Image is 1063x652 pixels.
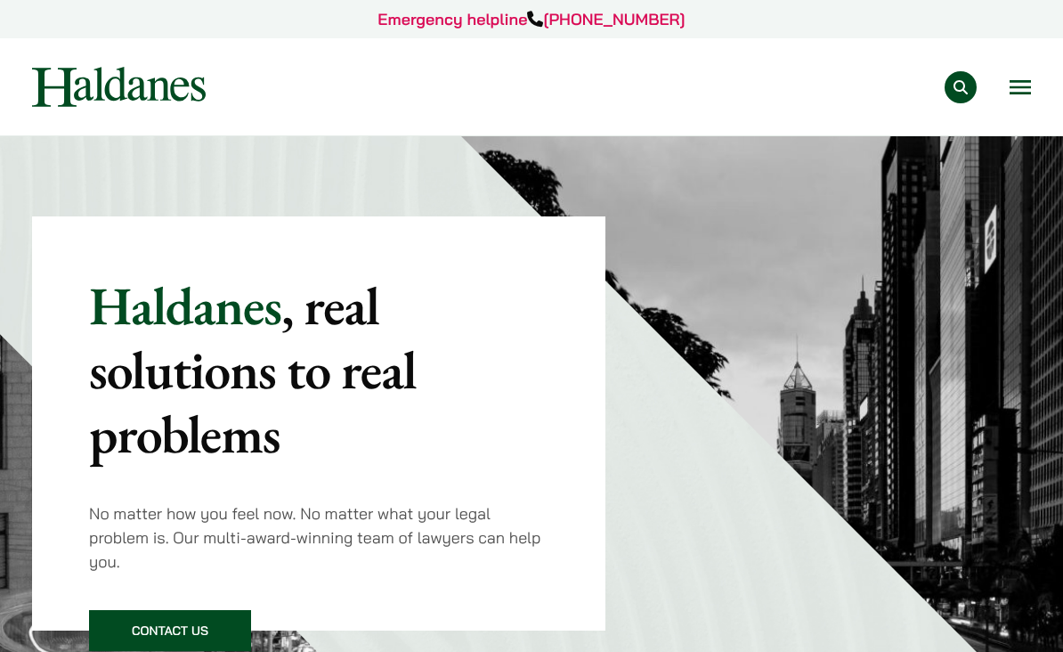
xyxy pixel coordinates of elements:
[89,273,548,466] p: Haldanes
[377,9,685,29] a: Emergency helpline[PHONE_NUMBER]
[945,71,977,103] button: Search
[1010,80,1031,94] button: Open menu
[89,271,416,469] mark: , real solutions to real problems
[89,610,251,651] a: Contact Us
[32,67,206,107] img: Logo of Haldanes
[89,501,548,574] p: No matter how you feel now. No matter what your legal problem is. Our multi-award-winning team of...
